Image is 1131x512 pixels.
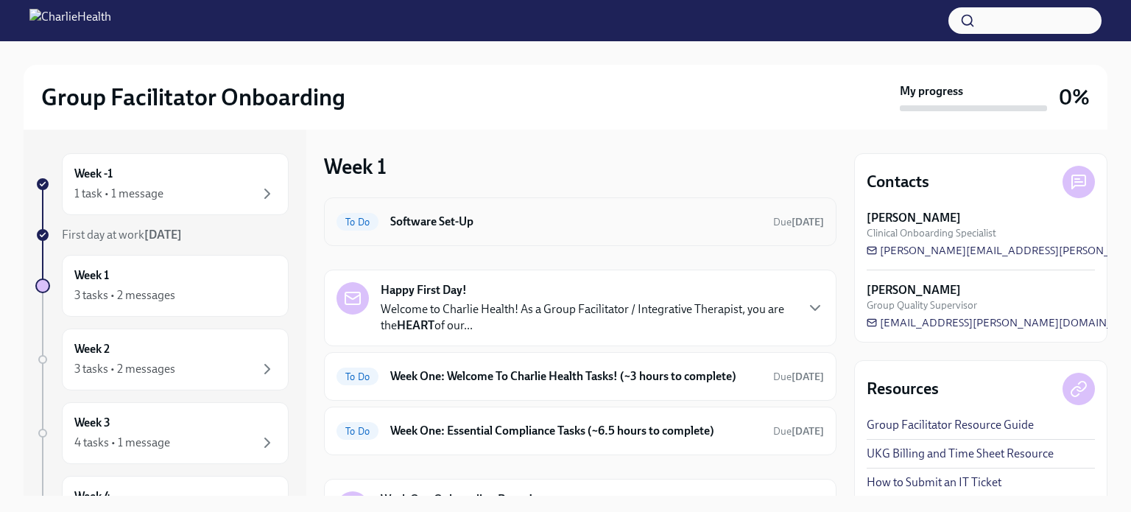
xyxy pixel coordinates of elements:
h6: Week -1 [74,166,113,182]
h6: Week One: Essential Compliance Tasks (~6.5 hours to complete) [390,423,761,439]
p: Welcome to Charlie Health! As a Group Facilitator / Integrative Therapist, you are the of our... [381,301,794,334]
img: CharlieHealth [29,9,111,32]
div: 3 tasks • 2 messages [74,361,175,377]
span: September 9th, 2025 09:00 [773,370,824,384]
h3: 0% [1059,84,1090,111]
strong: [PERSON_NAME] [867,282,961,298]
a: Week 13 tasks • 2 messages [35,255,289,317]
span: To Do [337,371,378,382]
span: Due [773,216,824,228]
h2: Group Facilitator Onboarding [41,83,345,112]
strong: [DATE] [144,228,182,242]
span: Group Quality Supervisor [867,298,977,312]
strong: HEART [397,318,434,332]
a: First day at work[DATE] [35,227,289,243]
strong: [DATE] [792,371,824,383]
div: 3 tasks • 2 messages [74,287,175,304]
strong: [PERSON_NAME] [867,210,961,226]
span: To Do [337,217,378,228]
div: 4 tasks • 1 message [74,435,170,451]
strong: [DATE] [792,216,824,228]
h3: Week 1 [324,153,387,180]
span: Due [773,425,824,438]
strong: My progress [900,83,963,99]
span: September 3rd, 2025 09:00 [773,215,824,229]
a: To DoSoftware Set-UpDue[DATE] [337,210,824,234]
span: Due [773,371,824,383]
a: To DoWeek One: Welcome To Charlie Health Tasks! (~3 hours to complete)Due[DATE] [337,365,824,388]
a: Group Facilitator Resource Guide [867,417,1034,433]
a: How to Submit an IT Ticket [867,474,1001,491]
a: Week 34 tasks • 1 message [35,402,289,464]
a: UKG Billing and Time Sheet Resource [867,446,1054,462]
span: First day at work [62,228,182,242]
a: Week 23 tasks • 2 messages [35,329,289,390]
span: Clinical Onboarding Specialist [867,226,996,240]
h6: Week 1 [74,267,109,284]
h6: Week 4 [74,488,110,505]
strong: Week One Onboarding Recap! [381,491,533,508]
h4: Contacts [867,171,929,193]
h4: Resources [867,378,939,400]
a: To DoWeek One: Essential Compliance Tasks (~6.5 hours to complete)Due[DATE] [337,419,824,443]
div: 1 task • 1 message [74,186,163,202]
h6: Week 3 [74,415,110,431]
h6: Week One: Welcome To Charlie Health Tasks! (~3 hours to complete) [390,368,761,385]
h6: Software Set-Up [390,214,761,230]
a: Week -11 task • 1 message [35,153,289,215]
h6: Week 2 [74,341,110,357]
strong: [DATE] [792,425,824,438]
strong: Happy First Day! [381,282,467,298]
span: To Do [337,426,378,437]
span: September 9th, 2025 09:00 [773,424,824,438]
